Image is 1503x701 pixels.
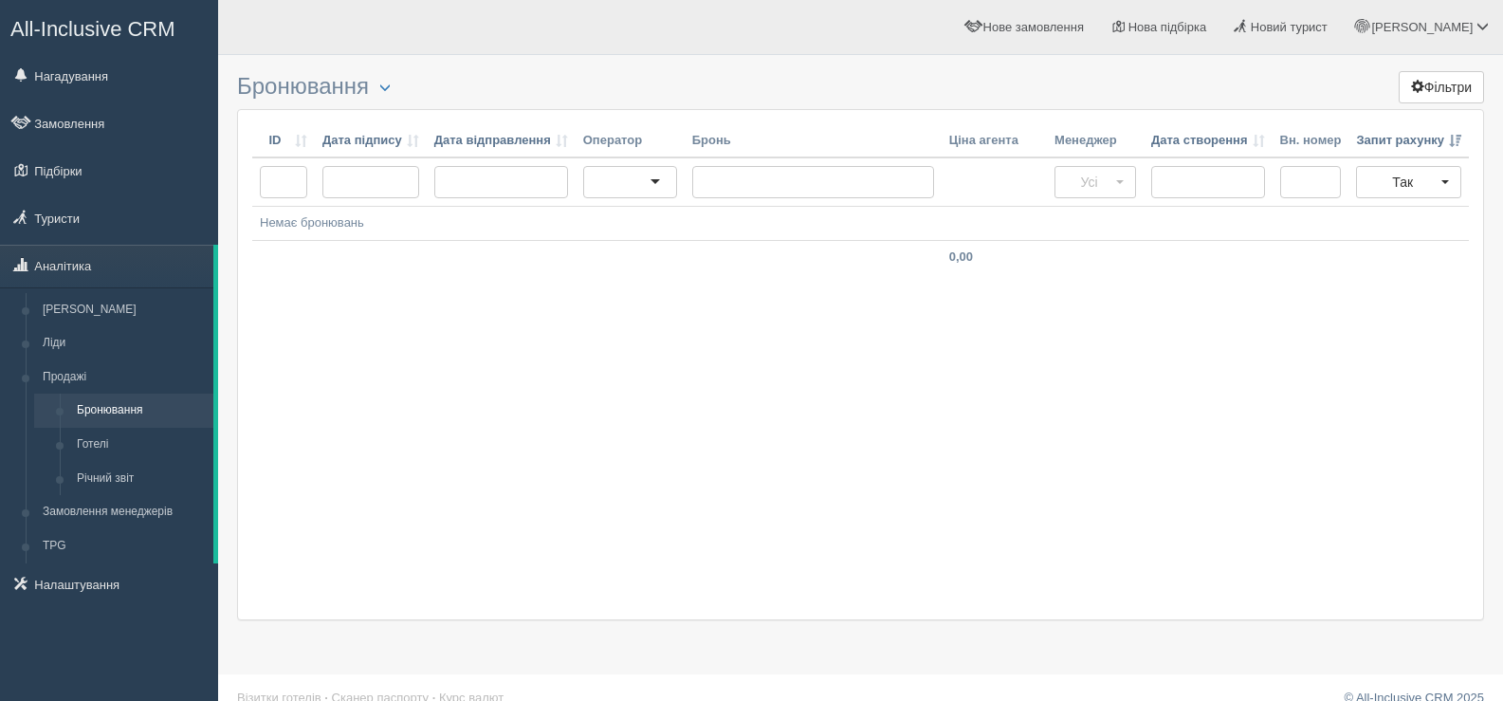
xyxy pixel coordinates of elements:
button: Так [1356,166,1461,198]
th: Ціна агента [942,124,1047,158]
span: Так [1368,173,1437,192]
th: Менеджер [1047,124,1144,158]
a: Готелі [68,428,213,462]
a: Річний звіт [68,462,213,496]
a: Дата підпису [322,132,419,150]
a: Замовлення менеджерів [34,495,213,529]
a: TPG [34,529,213,563]
a: ID [260,132,307,150]
span: Нова підбірка [1128,20,1207,34]
th: Бронь [685,124,942,158]
a: Дата відправлення [434,132,568,150]
div: Немає бронювань [260,214,1461,232]
a: Дата створення [1151,132,1265,150]
th: Вн. номер [1273,124,1349,158]
a: [PERSON_NAME] [34,293,213,327]
span: [PERSON_NAME] [1371,20,1473,34]
h3: Бронювання [237,74,1484,100]
a: Ліди [34,326,213,360]
th: Оператор [576,124,685,158]
button: Фільтри [1399,71,1484,103]
a: Продажі [34,360,213,395]
span: All-Inclusive CRM [10,17,175,41]
a: All-Inclusive CRM [1,1,217,53]
span: Усі [1067,173,1111,192]
a: Запит рахунку [1356,132,1461,150]
td: 0,00 [942,240,1047,273]
span: Нове замовлення [983,20,1084,34]
span: Новий турист [1251,20,1328,34]
button: Усі [1054,166,1136,198]
a: Бронювання [68,394,213,428]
